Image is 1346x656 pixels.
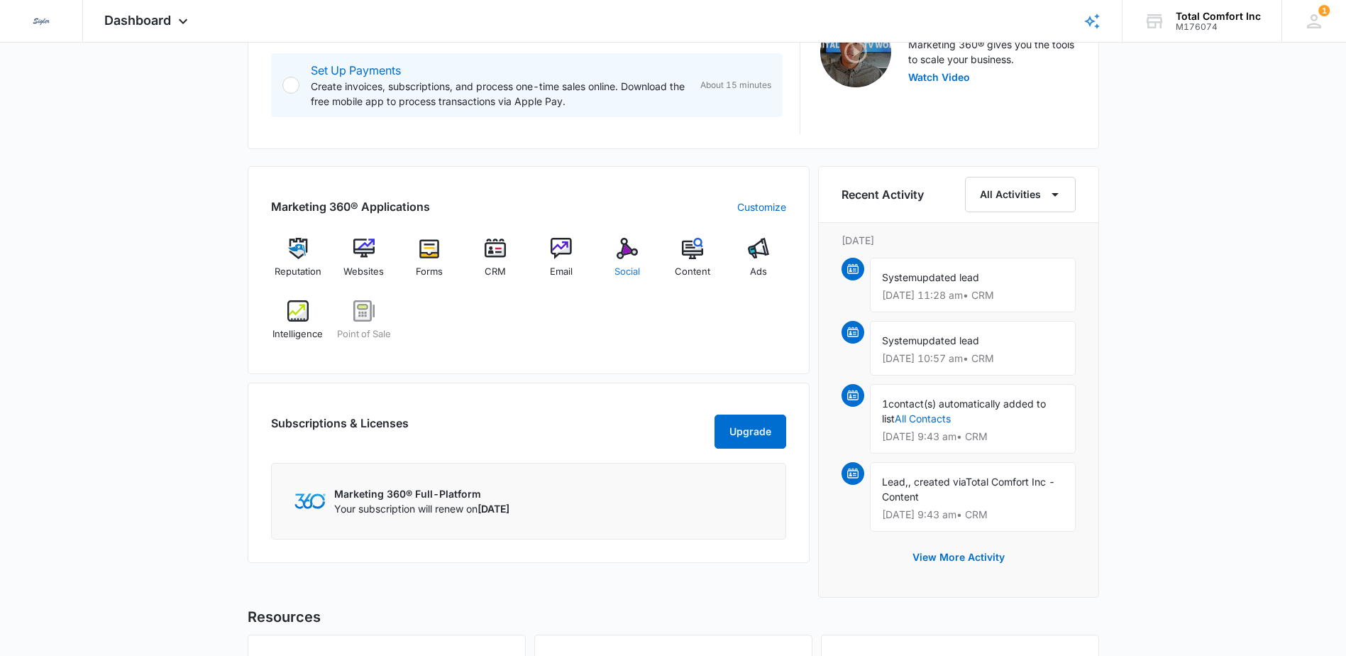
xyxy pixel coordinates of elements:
span: 1 [882,398,888,410]
div: account name [1176,11,1261,22]
p: Marketing 360® gives you the tools to scale your business. [908,37,1076,67]
span: Content [675,265,710,279]
span: CRM [485,265,506,279]
span: Reputation [275,265,321,279]
a: Forms [402,238,457,289]
span: Total Comfort Inc - Content [882,476,1055,503]
span: [DATE] [478,503,509,515]
span: contact(s) automatically added to list [882,398,1046,425]
p: Create invoices, subscriptions, and process one-time sales online. Download the free mobile app t... [311,79,689,109]
p: Marketing 360® Full-Platform [334,486,509,501]
span: Intelligence [272,327,323,341]
p: [DATE] 10:57 am • CRM [882,354,1064,363]
a: Websites [336,238,391,289]
p: [DATE] 11:28 am • CRM [882,290,1064,300]
a: Reputation [271,238,326,289]
span: , created via [908,476,966,488]
button: All Activities [965,177,1076,212]
button: Watch Video [908,72,970,82]
a: All Contacts [895,412,951,425]
span: About 15 minutes [700,79,771,92]
h2: Marketing 360® Applications [271,198,430,215]
span: System [882,334,917,346]
img: Sigler Corporate [28,9,54,34]
a: Customize [737,199,786,214]
span: Point of Sale [337,327,391,341]
div: notifications count [1318,5,1330,16]
span: Dashboard [104,13,171,28]
h5: Resources [248,606,1099,628]
span: Social [614,265,640,279]
img: Intro Video [820,16,891,87]
span: Forms [416,265,443,279]
a: Social [600,238,654,289]
h6: Recent Activity [842,186,924,203]
p: [DATE] [842,233,1076,248]
a: Ads [732,238,786,289]
img: Marketing 360 Logo [294,493,326,508]
span: Email [550,265,573,279]
p: Your subscription will renew on [334,501,509,516]
h2: Subscriptions & Licenses [271,415,409,443]
a: Intelligence [271,300,326,351]
a: Point of Sale [336,300,391,351]
a: CRM [468,238,523,289]
a: Content [666,238,720,289]
span: Websites [343,265,384,279]
p: [DATE] 9:43 am • CRM [882,432,1064,442]
a: Email [534,238,589,289]
span: Ads [750,265,767,279]
span: 1 [1318,5,1330,16]
span: Lead, [882,476,908,488]
button: Upgrade [715,415,786,449]
div: account id [1176,22,1261,32]
button: View More Activity [898,540,1019,574]
span: updated lead [917,271,979,283]
span: System [882,271,917,283]
p: [DATE] 9:43 am • CRM [882,510,1064,520]
a: Set Up Payments [311,63,401,77]
span: updated lead [917,334,979,346]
